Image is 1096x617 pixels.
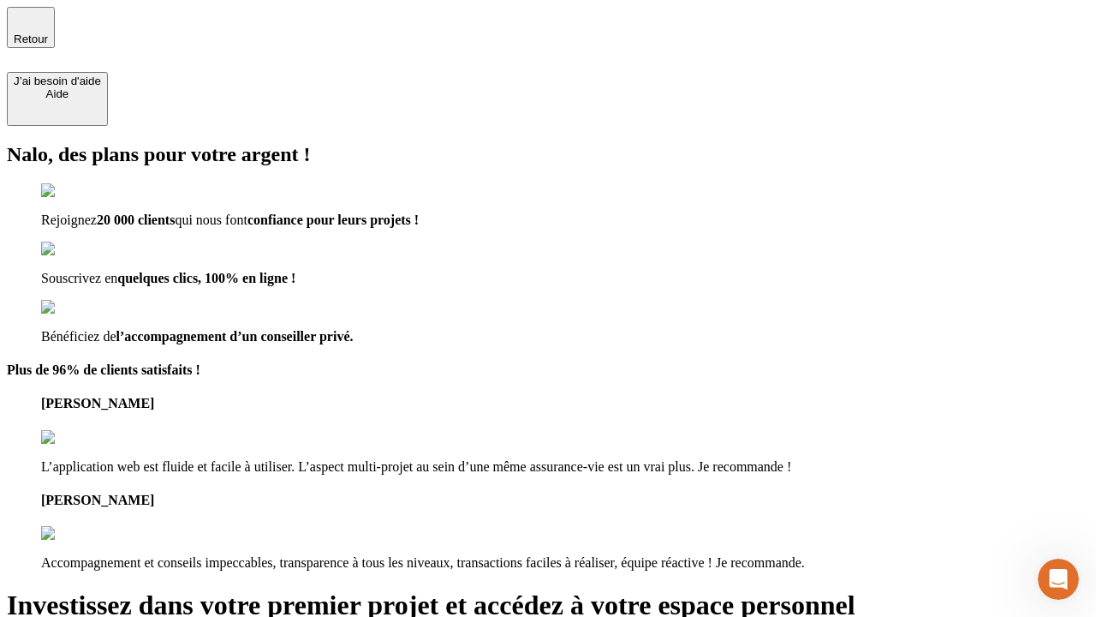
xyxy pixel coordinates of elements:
span: l’accompagnement d’un conseiller privé. [116,329,354,344]
img: checkmark [41,183,115,199]
h2: Nalo, des plans pour votre argent ! [7,143,1089,166]
iframe: Intercom live chat [1038,559,1079,600]
span: 20 000 clients [97,213,176,227]
span: quelques clics, 100% en ligne ! [117,271,295,285]
span: Souscrivez en [41,271,117,285]
img: checkmark [41,300,115,315]
span: confiance pour leurs projets ! [247,213,419,227]
span: Bénéficiez de [41,329,116,344]
h4: Plus de 96% de clients satisfaits ! [7,362,1089,378]
img: reviews stars [41,526,126,542]
button: J’ai besoin d'aideAide [7,72,108,126]
span: qui nous font [175,213,247,227]
h4: [PERSON_NAME] [41,493,1089,508]
h4: [PERSON_NAME] [41,396,1089,411]
img: checkmark [41,242,115,257]
div: J’ai besoin d'aide [14,75,101,87]
span: Retour [14,33,48,45]
div: Aide [14,87,101,100]
img: reviews stars [41,430,126,446]
button: Retour [7,7,55,48]
p: Accompagnement et conseils impeccables, transparence à tous les niveaux, transactions faciles à r... [41,555,1089,571]
span: Rejoignez [41,213,97,227]
p: L’application web est fluide et facile à utiliser. L’aspect multi-projet au sein d’une même assur... [41,459,1089,475]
